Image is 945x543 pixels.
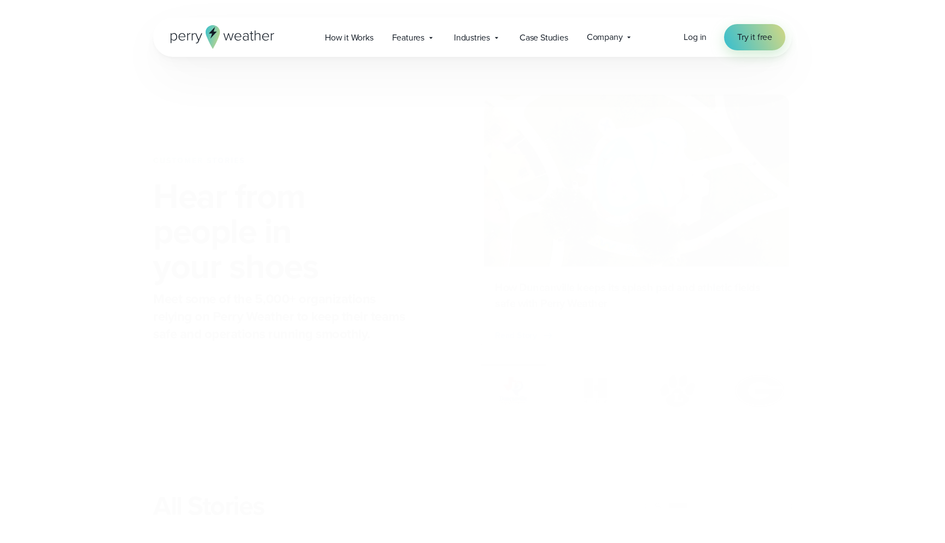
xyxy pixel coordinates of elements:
a: Log in [684,31,707,44]
span: Try it free [737,31,772,44]
span: Features [392,31,424,44]
a: Try it free [724,24,785,50]
span: Case Studies [520,31,568,44]
a: How it Works [316,26,383,49]
span: Industries [454,31,490,44]
span: Log in [684,31,707,43]
span: Company [587,31,623,44]
a: Case Studies [510,26,577,49]
span: How it Works [325,31,374,44]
